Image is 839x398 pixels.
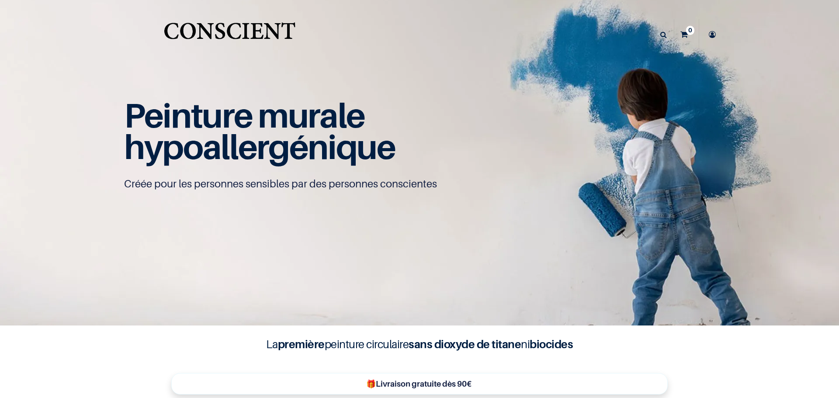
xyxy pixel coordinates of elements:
[162,17,297,52] img: Conscient
[278,337,325,351] b: première
[686,26,694,35] sup: 0
[366,379,472,388] b: 🎁Livraison gratuite dès 90€
[674,19,699,50] a: 0
[124,95,365,135] span: Peinture murale
[530,337,573,351] b: biocides
[409,337,521,351] b: sans dioxyde de titane
[162,17,297,52] a: Logo of Conscient
[245,336,594,353] h4: La peinture circulaire ni
[124,126,395,167] span: hypoallergénique
[124,177,715,191] p: Créée pour les personnes sensibles par des personnes conscientes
